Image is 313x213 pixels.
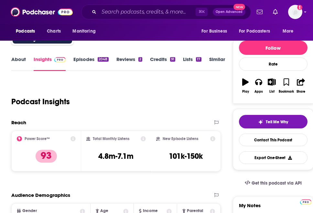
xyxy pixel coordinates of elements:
h2: Power Score™ [25,137,50,141]
h1: Podcast Insights [11,97,70,107]
span: For Podcasters [239,27,270,36]
span: ⌘ K [196,8,208,16]
a: Similar [209,56,225,71]
div: Search podcasts, credits, & more... [81,5,251,19]
div: Bookmark [279,90,294,94]
div: Play [242,90,249,94]
h2: New Episode Listens [163,137,198,141]
span: Age [100,209,108,213]
img: Podchaser - Follow, Share and Rate Podcasts [11,6,73,18]
button: tell me why sparkleTell Me Why [239,115,308,128]
span: Charts [47,27,61,36]
span: For Business [201,27,227,36]
svg: Add a profile image [297,5,302,10]
a: InsightsPodchaser Pro [34,56,66,71]
div: Rate [239,57,308,71]
a: Episodes2048 [73,56,108,71]
button: open menu [278,25,302,37]
button: open menu [11,25,43,37]
button: Share [294,74,308,97]
h2: Total Monthly Listens [93,137,129,141]
p: 93 [36,150,57,163]
img: tell me why sparkle [258,119,263,125]
div: List [269,90,275,94]
span: Open Advanced [216,10,243,14]
div: 2 [138,57,142,62]
span: Income [143,209,158,213]
button: Follow [239,41,308,55]
button: open menu [68,25,104,37]
a: Get this podcast via API [240,175,307,191]
a: Reviews2 [116,56,142,71]
button: Apps [252,74,265,97]
a: Lists17 [183,56,201,71]
span: Monitoring [72,27,95,36]
a: Charts [43,25,65,37]
span: Gender [22,209,37,213]
a: Show notifications dropdown [254,6,265,17]
h3: 101k-150k [169,151,203,161]
img: Podchaser Pro [300,199,311,205]
button: open menu [197,25,235,37]
span: New [233,4,245,10]
h3: 4.8m-7.1m [98,151,134,161]
a: Show notifications dropdown [270,6,280,17]
img: Podchaser Pro [54,57,66,62]
button: Show profile menu [288,5,302,19]
div: 91 [170,57,175,62]
input: Search podcasts, credits, & more... [99,7,196,17]
span: Logged in as HWdata [288,5,302,19]
div: 2048 [98,57,108,62]
a: About [11,56,26,71]
a: Pro website [300,198,311,205]
button: Open AdvancedNew [213,8,245,16]
div: 17 [196,57,201,62]
h2: Reach [11,119,26,126]
span: More [283,27,294,36]
span: Podcasts [16,27,35,36]
img: User Profile [288,5,302,19]
button: Play [239,74,252,97]
h2: Audience Demographics [11,192,70,198]
button: List [265,74,278,97]
button: open menu [235,25,279,37]
span: Tell Me Why [266,119,288,125]
div: Apps [254,90,263,94]
button: Export One-Sheet [239,151,308,164]
button: Bookmark [278,74,294,97]
div: Share [297,90,305,94]
a: Credits91 [150,56,175,71]
a: Contact This Podcast [239,134,308,146]
span: Get this podcast via API [252,180,302,186]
